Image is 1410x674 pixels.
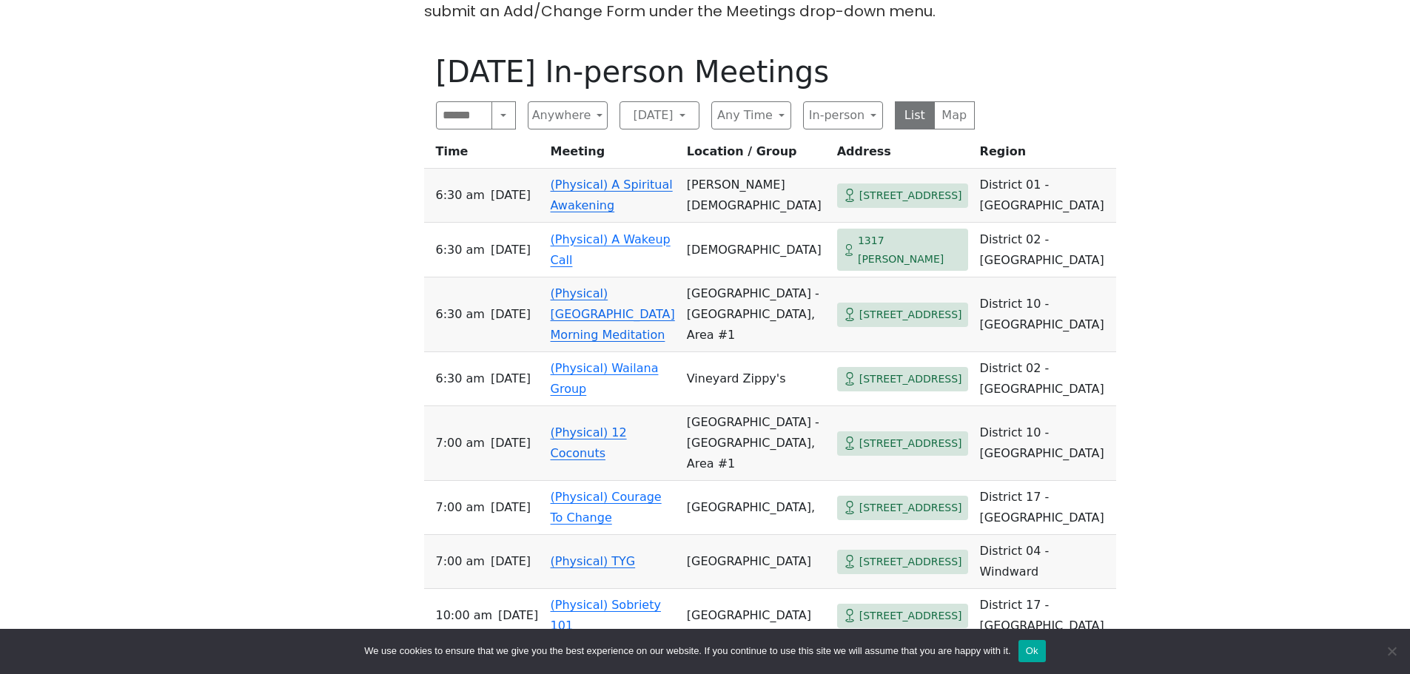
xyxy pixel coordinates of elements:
[436,185,485,206] span: 6:30 AM
[424,141,545,169] th: Time
[436,605,493,626] span: 10:00 AM
[681,277,831,352] td: [GEOGRAPHIC_DATA] - [GEOGRAPHIC_DATA], Area #1
[974,169,1116,223] td: District 01 - [GEOGRAPHIC_DATA]
[974,589,1116,643] td: District 17 - [GEOGRAPHIC_DATA]
[681,406,831,481] td: [GEOGRAPHIC_DATA] - [GEOGRAPHIC_DATA], Area #1
[551,598,661,633] a: (Physical) Sobriety 101
[436,497,485,518] span: 7:00 AM
[859,607,962,625] span: [STREET_ADDRESS]
[436,101,493,129] input: Search
[859,553,962,571] span: [STREET_ADDRESS]
[681,223,831,277] td: [DEMOGRAPHIC_DATA]
[551,178,673,212] a: (Physical) A Spiritual Awakening
[681,481,831,535] td: [GEOGRAPHIC_DATA],
[974,141,1116,169] th: Region
[491,497,531,518] span: [DATE]
[711,101,791,129] button: Any Time
[681,535,831,589] td: [GEOGRAPHIC_DATA]
[859,186,962,205] span: [STREET_ADDRESS]
[831,141,974,169] th: Address
[974,406,1116,481] td: District 10 - [GEOGRAPHIC_DATA]
[858,232,962,268] span: 1317 [PERSON_NAME]
[498,605,538,626] span: [DATE]
[895,101,936,129] button: List
[859,306,962,324] span: [STREET_ADDRESS]
[620,101,699,129] button: [DATE]
[974,223,1116,277] td: District 02 - [GEOGRAPHIC_DATA]
[1384,644,1399,658] span: No
[974,481,1116,535] td: District 17 - [GEOGRAPHIC_DATA]
[681,169,831,223] td: [PERSON_NAME][DEMOGRAPHIC_DATA]
[436,54,975,90] h1: [DATE] In-person Meetings
[491,433,531,454] span: [DATE]
[436,551,485,572] span: 7:00 AM
[551,490,662,525] a: (Physical) Courage To Change
[551,554,636,568] a: (Physical) TYG
[551,425,627,460] a: (Physical) 12 Coconuts
[545,141,681,169] th: Meeting
[859,370,962,388] span: [STREET_ADDRESS]
[436,368,485,389] span: 6:30 AM
[491,551,531,572] span: [DATE]
[859,499,962,517] span: [STREET_ADDRESS]
[681,141,831,169] th: Location / Group
[491,240,531,260] span: [DATE]
[974,277,1116,352] td: District 10 - [GEOGRAPHIC_DATA]
[364,644,1010,658] span: We use cookies to ensure that we give you the best experience on our website. If you continue to ...
[528,101,608,129] button: Anywhere
[491,185,531,206] span: [DATE]
[491,101,515,129] button: Search
[859,434,962,453] span: [STREET_ADDRESS]
[551,361,659,396] a: (Physical) Wailana Group
[436,433,485,454] span: 7:00 AM
[551,232,671,267] a: (Physical) A Wakeup Call
[974,352,1116,406] td: District 02 - [GEOGRAPHIC_DATA]
[803,101,883,129] button: In-person
[681,589,831,643] td: [GEOGRAPHIC_DATA]
[974,535,1116,589] td: District 04 - Windward
[491,368,531,389] span: [DATE]
[934,101,975,129] button: Map
[551,286,675,342] a: (Physical) [GEOGRAPHIC_DATA] Morning Meditation
[681,352,831,406] td: Vineyard Zippy's
[436,240,485,260] span: 6:30 AM
[1018,640,1046,662] button: Ok
[491,304,531,325] span: [DATE]
[436,304,485,325] span: 6:30 AM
